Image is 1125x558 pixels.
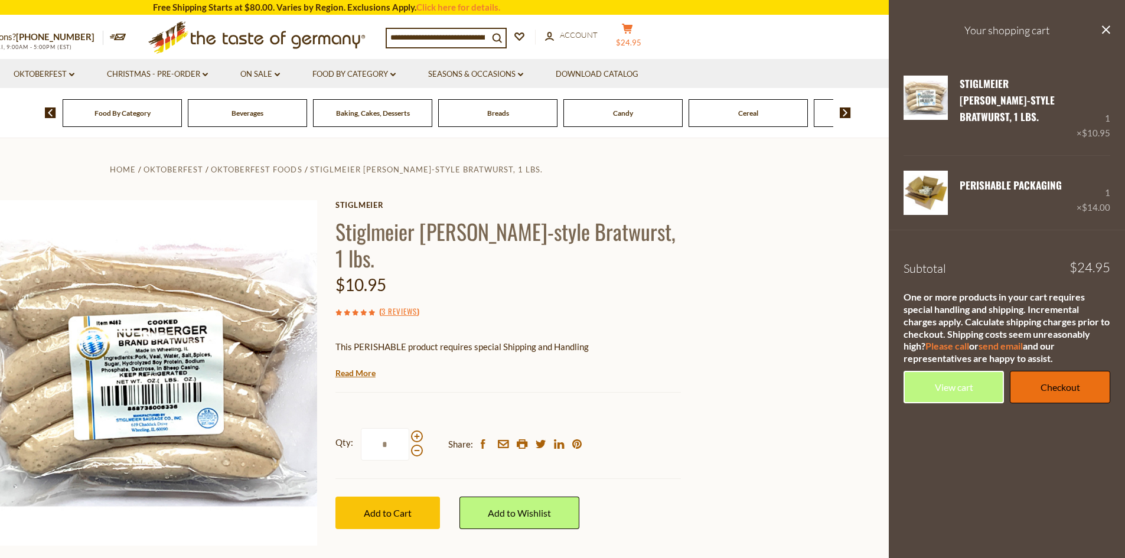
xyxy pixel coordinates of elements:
img: next arrow [840,107,851,118]
a: Stiglmeier [335,200,681,210]
a: Food By Category [312,68,396,81]
a: Cereal [738,109,758,118]
button: Add to Cart [335,497,440,529]
a: Beverages [231,109,263,118]
a: Stiglmeier [PERSON_NAME]-style Bratwurst, 1 lbs. [960,76,1055,125]
a: Click here for details. [416,2,500,12]
a: Download Catalog [556,68,638,81]
a: Account [545,29,598,42]
span: Account [560,30,598,40]
span: $10.95 [335,275,386,295]
span: $24.95 [616,38,641,47]
span: $14.00 [1082,202,1110,213]
p: This PERISHABLE product requires special Shipping and Handling [335,340,681,354]
div: 1 × [1077,76,1110,141]
img: Stiglmeier Nuernberger-style Bratwurst, 1 lbs. [904,76,948,120]
span: ( ) [379,305,419,317]
a: send email [979,340,1023,351]
a: Oktoberfest [14,68,74,81]
a: Oktoberfest Foods [211,165,302,174]
a: Checkout [1010,371,1110,403]
a: PERISHABLE Packaging [960,178,1062,192]
div: 1 × [1077,171,1110,215]
a: Food By Category [94,109,151,118]
input: Qty: [361,428,409,461]
img: PERISHABLE Packaging [904,171,948,215]
a: Breads [487,109,509,118]
span: $10.95 [1082,128,1110,138]
a: Home [110,165,136,174]
a: View cart [904,371,1004,403]
a: Stiglmeier [PERSON_NAME]-style Bratwurst, 1 lbs. [310,165,543,174]
a: Add to Wishlist [459,497,579,529]
a: On Sale [240,68,280,81]
a: Christmas - PRE-ORDER [107,68,208,81]
a: 3 Reviews [381,305,417,318]
a: Oktoberfest [144,165,203,174]
span: $24.95 [1069,261,1110,274]
img: previous arrow [45,107,56,118]
button: $24.95 [610,23,645,53]
h1: Stiglmeier [PERSON_NAME]-style Bratwurst, 1 lbs. [335,218,681,271]
li: We will ship this product in heat-protective packaging and ice. [347,363,681,378]
a: Please call [925,340,969,351]
a: Candy [613,109,633,118]
a: Stiglmeier Nuernberger-style Bratwurst, 1 lbs. [904,76,948,141]
a: [PHONE_NUMBER] [16,31,94,42]
a: Read More [335,367,376,379]
a: Baking, Cakes, Desserts [336,109,410,118]
span: Subtotal [904,261,946,276]
strong: Qty: [335,435,353,450]
div: One or more products in your cart requires special handling and shipping. Incremental charges app... [904,291,1110,365]
span: Add to Cart [364,507,412,518]
span: Share: [448,437,473,452]
a: Seasons & Occasions [428,68,523,81]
